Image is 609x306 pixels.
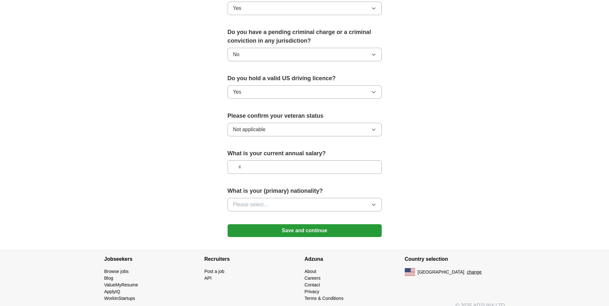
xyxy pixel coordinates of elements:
span: Not applicable [233,126,265,133]
h4: Country selection [405,250,505,268]
button: Please select... [228,198,382,211]
button: Not applicable [228,123,382,136]
span: Yes [233,4,241,12]
label: What is your current annual salary? [228,149,382,158]
a: Careers [305,276,321,281]
span: Please select... [233,201,268,208]
label: Do you have a pending criminal charge or a criminal conviction in any jurisdiction? [228,28,382,45]
a: ApplyIQ [104,289,120,294]
a: Browse jobs [104,269,129,274]
a: Blog [104,276,113,281]
a: API [204,276,212,281]
a: Contact [305,282,320,287]
button: Save and continue [228,224,382,237]
a: About [305,269,317,274]
a: Privacy [305,289,319,294]
a: Terms & Conditions [305,296,344,301]
label: Do you hold a valid US driving licence? [228,74,382,83]
button: No [228,48,382,61]
a: Post a job [204,269,224,274]
button: Yes [228,2,382,15]
a: ValueMyResume [104,282,138,287]
img: US flag [405,268,415,276]
span: Yes [233,88,241,96]
span: No [233,51,239,58]
a: WorkInStartups [104,296,135,301]
button: change [467,269,482,276]
label: What is your (primary) nationality? [228,187,382,195]
button: Yes [228,85,382,99]
label: Please confirm your veteran status [228,112,382,120]
span: [GEOGRAPHIC_DATA] [418,269,465,276]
